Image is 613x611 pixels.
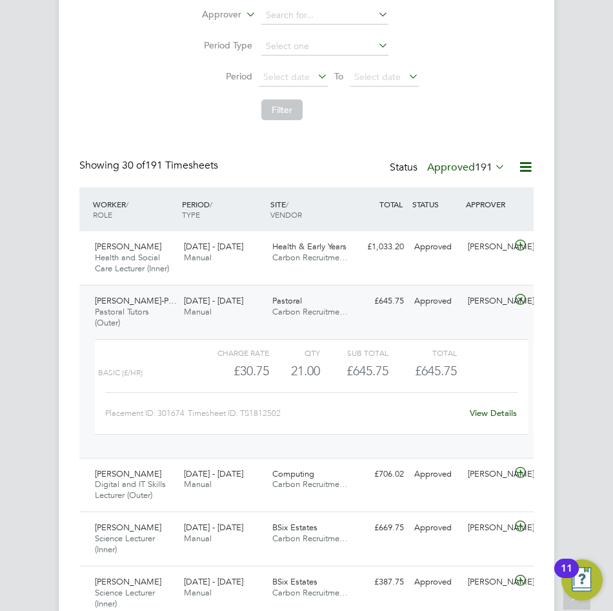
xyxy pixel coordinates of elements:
[427,161,505,174] label: Approved
[270,209,302,220] span: VENDOR
[415,363,457,378] span: £645.75
[267,192,356,226] div: SITE
[184,522,243,533] span: [DATE] - [DATE]
[261,6,388,25] input: Search for...
[409,464,463,485] div: Approved
[320,360,388,382] div: £645.75
[356,572,410,593] div: £387.75
[272,479,348,490] span: Carbon Recruitme…
[95,306,149,328] span: Pastoral Tutors (Outer)
[272,522,317,533] span: BSix Estates
[272,252,348,263] span: Carbon Recruitme…
[463,464,516,485] div: [PERSON_NAME]
[354,71,401,83] span: Select date
[95,576,161,587] span: [PERSON_NAME]
[122,159,218,172] span: 191 Timesheets
[184,295,243,306] span: [DATE] - [DATE]
[286,199,288,209] span: /
[122,159,145,172] span: 30 of
[95,241,161,252] span: [PERSON_NAME]
[320,345,388,360] div: Sub Total
[210,199,212,209] span: /
[95,468,161,479] span: [PERSON_NAME]
[184,241,243,252] span: [DATE] - [DATE]
[463,517,516,539] div: [PERSON_NAME]
[475,161,492,174] span: 191
[184,252,212,263] span: Manual
[79,159,221,172] div: Showing
[194,70,252,82] label: Period
[388,345,457,360] div: Total
[356,464,410,485] div: £706.02
[95,587,155,609] span: Science Lecturer (Inner)
[470,408,517,419] a: View Details
[184,533,212,544] span: Manual
[463,192,516,216] div: APPROVER
[90,192,179,226] div: WORKER
[272,468,314,479] span: Computing
[409,291,463,312] div: Approved
[330,68,347,85] span: To
[272,576,317,587] span: BSix Estates
[95,522,161,533] span: [PERSON_NAME]
[272,241,347,252] span: Health & Early Years
[561,568,572,585] div: 11
[272,295,302,306] span: Pastoral
[126,199,128,209] span: /
[356,517,410,539] div: £669.75
[272,587,348,598] span: Carbon Recruitme…
[409,572,463,593] div: Approved
[379,199,403,209] span: TOTAL
[201,345,269,360] div: Charge rate
[263,71,310,83] span: Select date
[182,209,200,220] span: TYPE
[194,39,252,51] label: Period Type
[261,99,303,120] button: Filter
[409,192,463,216] div: STATUS
[95,252,169,274] span: Health and Social Care Lecturer (Inner)
[184,306,212,317] span: Manual
[463,291,516,312] div: [PERSON_NAME]
[356,291,410,312] div: £645.75
[184,479,212,490] span: Manual
[95,533,155,555] span: Science Lecturer (Inner)
[272,306,348,317] span: Carbon Recruitme…
[98,368,143,377] span: basic (£/HR)
[261,37,388,56] input: Select one
[184,576,243,587] span: [DATE] - [DATE]
[179,192,268,226] div: PERIOD
[409,517,463,539] div: Approved
[93,209,112,220] span: ROLE
[201,360,269,382] div: £30.75
[561,559,603,601] button: Open Resource Center, 11 new notifications
[463,236,516,258] div: [PERSON_NAME]
[184,468,243,479] span: [DATE] - [DATE]
[269,345,320,360] div: QTY
[463,572,516,593] div: [PERSON_NAME]
[269,360,320,382] div: 21.00
[409,236,463,258] div: Approved
[356,236,410,258] div: £1,033.20
[95,295,177,306] span: [PERSON_NAME]-P…
[184,587,212,598] span: Manual
[272,533,348,544] span: Carbon Recruitme…
[95,479,166,501] span: Digital and IT Skills Lecturer (Outer)
[183,8,241,21] label: Approver
[105,403,188,424] div: Placement ID: 301674
[390,159,508,177] div: Status
[188,403,468,424] div: Timesheet ID: TS1812502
